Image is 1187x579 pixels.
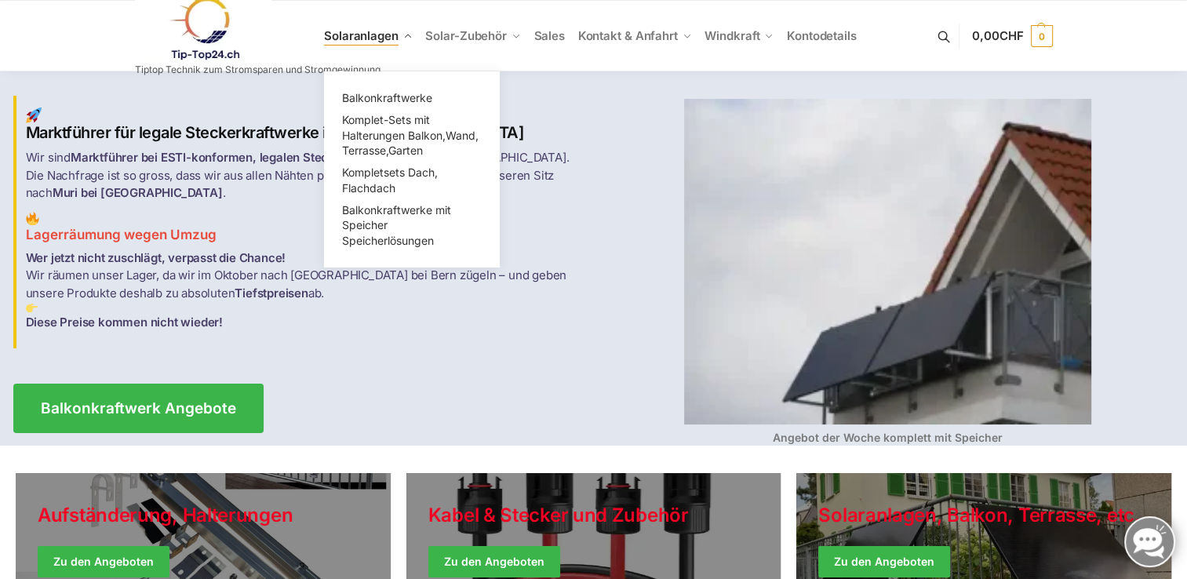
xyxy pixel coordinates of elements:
span: Balkonkraftwerk Angebote [41,401,236,416]
strong: Marktführer bei ESTI-konformen, legalen Steckerkraftwerken [71,150,414,165]
span: Komplet-Sets mit Halterungen Balkon,Wand, Terrasse,Garten [342,113,479,157]
span: Sales [534,28,566,43]
span: Windkraft [705,28,759,43]
img: Balkon-Terrassen-Kraftwerke 4 [684,99,1091,424]
img: Balkon-Terrassen-Kraftwerke 2 [26,212,39,225]
a: Balkonkraftwerk Angebote [13,384,264,433]
p: Wir räumen unser Lager, da wir im Oktober nach [GEOGRAPHIC_DATA] bei Bern zügeln – und geben unse... [26,249,584,332]
strong: Diese Preise kommen nicht wieder! [26,315,223,330]
strong: Angebot der Woche komplett mit Speicher [773,431,1003,444]
a: Kontodetails [781,1,863,71]
span: CHF [999,28,1024,43]
strong: Wer jetzt nicht zuschlägt, verpasst die Chance! [26,250,286,265]
span: 0,00 [972,28,1023,43]
span: Kontakt & Anfahrt [578,28,678,43]
a: Solar-Zubehör [419,1,527,71]
strong: Tiefstpreisen [235,286,308,300]
span: Kontodetails [787,28,857,43]
span: Kompletsets Dach, Flachdach [342,166,438,195]
span: 0 [1031,25,1053,47]
a: Windkraft [698,1,781,71]
a: Balkonkraftwerke mit Speicher Speicherlösungen [333,199,490,252]
a: Kompletsets Dach, Flachdach [333,162,490,199]
span: Balkonkraftwerke mit Speicher Speicherlösungen [342,203,451,247]
a: Kontakt & Anfahrt [571,1,698,71]
span: Solar-Zubehör [425,28,507,43]
span: Balkonkraftwerke [342,91,432,104]
strong: Muri bei [GEOGRAPHIC_DATA] [53,185,223,200]
span: Solaranlagen [324,28,399,43]
p: Wir sind in der [GEOGRAPHIC_DATA]. Die Nachfrage ist so gross, dass wir aus allen Nähten platzen ... [26,149,584,202]
h2: Marktführer für legale Steckerkraftwerke in der [GEOGRAPHIC_DATA] [26,107,584,143]
p: Tiptop Technik zum Stromsparen und Stromgewinnung [135,65,380,75]
a: Komplet-Sets mit Halterungen Balkon,Wand, Terrasse,Garten [333,109,490,162]
a: Sales [527,1,571,71]
a: Balkonkraftwerke [333,87,490,109]
img: Balkon-Terrassen-Kraftwerke 3 [26,302,38,314]
a: 0,00CHF 0 [972,13,1052,60]
img: Balkon-Terrassen-Kraftwerke 1 [26,107,42,123]
h3: Lagerräumung wegen Umzug [26,212,584,245]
